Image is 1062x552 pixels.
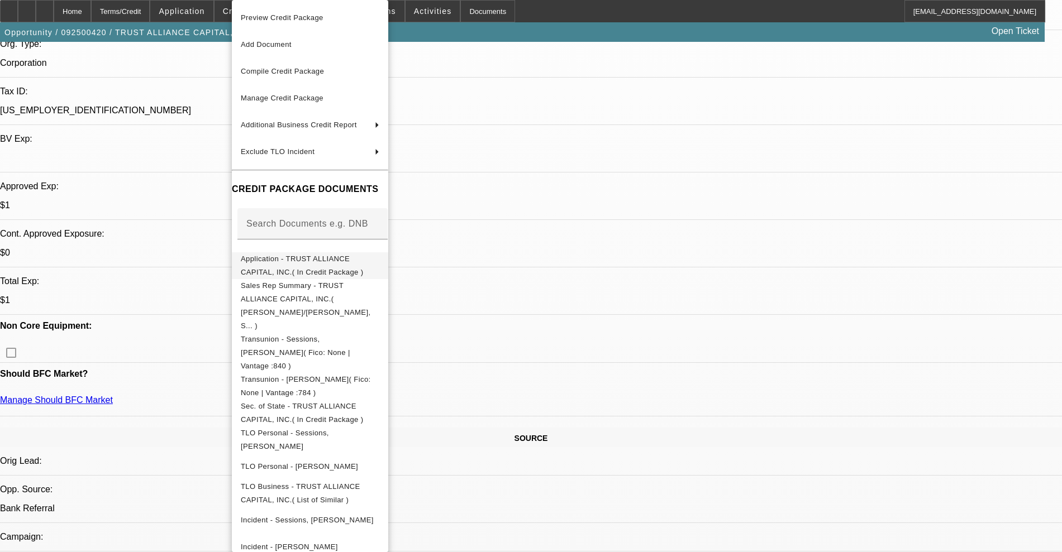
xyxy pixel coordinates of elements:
[232,279,388,333] button: Sales Rep Summary - TRUST ALLIANCE CAPITAL, INC.( O'Connor, Kevin/Richards, S... )
[232,400,388,426] button: Sec. of State - TRUST ALLIANCE CAPITAL, INC.( In Credit Package )
[232,480,388,507] button: TLO Business - TRUST ALLIANCE CAPITAL, INC.( List of Similar )
[241,543,338,551] span: Incident - [PERSON_NAME]
[232,507,388,534] button: Incident - Sessions, Spencer
[232,426,388,453] button: TLO Personal - Sessions, Spencer
[241,255,363,276] span: Application - TRUST ALLIANCE CAPITAL, INC.( In Credit Package )
[241,281,370,330] span: Sales Rep Summary - TRUST ALLIANCE CAPITAL, INC.( [PERSON_NAME]/[PERSON_NAME], S... )
[241,516,374,524] span: Incident - Sessions, [PERSON_NAME]
[232,373,388,400] button: Transunion - Sessions, Rodney( Fico: None | Vantage :784 )
[241,147,315,156] span: Exclude TLO Incident
[241,121,357,129] span: Additional Business Credit Report
[232,252,388,279] button: Application - TRUST ALLIANCE CAPITAL, INC.( In Credit Package )
[241,462,358,471] span: TLO Personal - [PERSON_NAME]
[241,375,371,397] span: Transunion - [PERSON_NAME]( Fico: None | Vantage :784 )
[241,402,363,424] span: Sec. of State - TRUST ALLIANCE CAPITAL, INC.( In Credit Package )
[232,453,388,480] button: TLO Personal - Sessions, Rodney
[232,333,388,373] button: Transunion - Sessions, Spencer( Fico: None | Vantage :840 )
[241,482,360,504] span: TLO Business - TRUST ALLIANCE CAPITAL, INC.( List of Similar )
[241,94,323,102] span: Manage Credit Package
[241,335,350,370] span: Transunion - Sessions, [PERSON_NAME]( Fico: None | Vantage :840 )
[246,219,368,228] mat-label: Search Documents e.g. DNB
[232,183,388,196] h4: CREDIT PACKAGE DOCUMENTS
[241,13,323,22] span: Preview Credit Package
[241,40,292,49] span: Add Document
[241,429,329,450] span: TLO Personal - Sessions, [PERSON_NAME]
[241,67,324,75] span: Compile Credit Package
